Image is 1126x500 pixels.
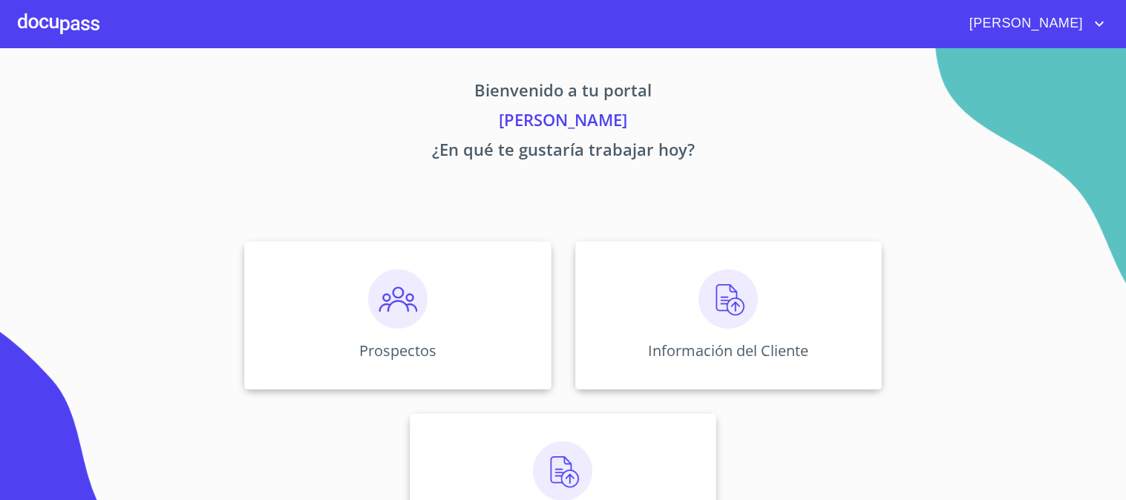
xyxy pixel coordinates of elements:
p: Información del Cliente [648,341,808,361]
p: [PERSON_NAME] [106,108,1021,137]
img: prospectos.png [368,269,428,329]
img: carga.png [698,269,758,329]
p: ¿En qué te gustaría trabajar hoy? [106,137,1021,167]
button: account of current user [958,12,1108,36]
span: [PERSON_NAME] [958,12,1090,36]
p: Bienvenido a tu portal [106,78,1021,108]
p: Prospectos [359,341,436,361]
